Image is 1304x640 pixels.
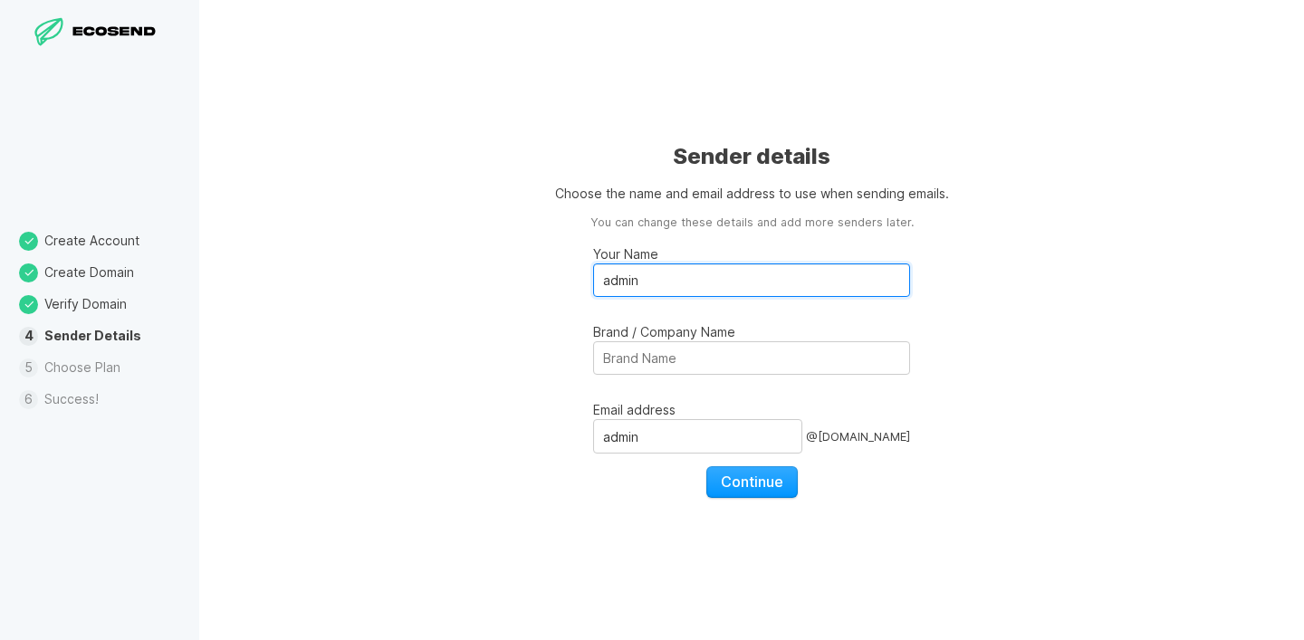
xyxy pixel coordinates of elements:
[593,419,802,454] input: Email address@[DOMAIN_NAME]
[593,244,910,263] p: Your Name
[593,263,910,297] input: Your Name
[721,473,783,491] span: Continue
[706,466,798,497] button: Continue
[673,142,830,171] h1: Sender details
[593,341,910,375] input: Brand / Company Name
[593,322,910,341] p: Brand / Company Name
[806,419,910,454] div: @ [DOMAIN_NAME]
[590,215,914,232] aside: You can change these details and add more senders later.
[593,400,910,419] p: Email address
[555,184,949,203] p: Choose the name and email address to use when sending emails.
